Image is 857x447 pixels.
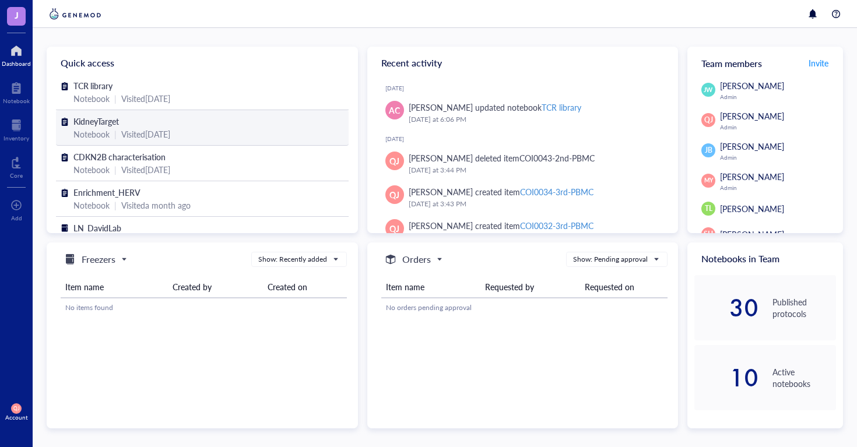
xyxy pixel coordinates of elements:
[121,92,170,105] div: Visited [DATE]
[114,128,117,140] div: |
[121,163,170,176] div: Visited [DATE]
[687,47,843,79] div: Team members
[10,153,23,179] a: Core
[73,128,110,140] div: Notebook
[3,135,29,142] div: Inventory
[687,242,843,275] div: Notebooks in Team
[61,276,168,298] th: Item name
[580,276,668,298] th: Requested on
[720,140,784,152] span: [PERSON_NAME]
[705,145,712,156] span: JB
[73,92,110,105] div: Notebook
[65,302,342,313] div: No items found
[168,276,264,298] th: Created by
[73,199,110,212] div: Notebook
[720,171,784,182] span: [PERSON_NAME]
[720,93,836,100] div: Admin
[409,185,593,198] div: [PERSON_NAME] created item
[694,368,758,387] div: 10
[258,254,327,265] div: Show: Recently added
[573,254,648,265] div: Show: Pending approval
[47,47,358,79] div: Quick access
[720,228,784,240] span: [PERSON_NAME]
[13,406,19,411] span: QJ
[542,101,581,113] div: TCR library
[377,181,669,214] a: QJ[PERSON_NAME] created itemCOI0034-3rd-PBMC[DATE] at 3:43 PM
[385,85,669,91] div: [DATE]
[704,229,713,240] span: SH
[73,222,121,234] span: LN_DavidLab
[704,115,713,125] span: QJ
[3,97,30,104] div: Notebook
[121,199,191,212] div: Visited a month ago
[11,214,22,221] div: Add
[720,184,836,191] div: Admin
[2,60,31,67] div: Dashboard
[385,135,669,142] div: [DATE]
[720,80,784,91] span: [PERSON_NAME]
[720,203,784,214] span: [PERSON_NAME]
[114,92,117,105] div: |
[386,302,663,313] div: No orders pending approval
[720,124,836,131] div: Admin
[519,152,595,164] div: COI0043-2nd-PBMC
[47,7,104,21] img: genemod-logo
[377,214,669,248] a: QJ[PERSON_NAME] created itemCOI0032-3rd-PBMC[DATE] at 3:43 PM
[73,115,119,127] span: KidneyTarget
[389,104,400,117] span: AC
[73,80,113,91] span: TCR library
[808,54,829,72] button: Invite
[263,276,347,298] th: Created on
[5,414,28,421] div: Account
[73,151,166,163] span: CDKN2B characterisation
[73,186,141,198] span: Enrichment_HERV
[389,154,399,167] span: QJ
[73,163,110,176] div: Notebook
[480,276,580,298] th: Requested by
[367,47,679,79] div: Recent activity
[15,8,19,22] span: J
[409,198,660,210] div: [DATE] at 3:43 PM
[720,110,784,122] span: [PERSON_NAME]
[377,96,669,130] a: AC[PERSON_NAME] updated notebookTCR library[DATE] at 6:06 PM
[520,186,593,198] div: COI0034-3rd-PBMC
[3,79,30,104] a: Notebook
[409,114,660,125] div: [DATE] at 6:06 PM
[381,276,481,298] th: Item name
[409,164,660,176] div: [DATE] at 3:44 PM
[409,101,581,114] div: [PERSON_NAME] updated notebook
[3,116,29,142] a: Inventory
[704,176,713,185] span: MY
[82,252,115,266] h5: Freezers
[114,163,117,176] div: |
[704,85,713,94] span: JW
[809,57,828,69] span: Invite
[705,203,712,214] span: TL
[694,298,758,317] div: 30
[10,172,23,179] div: Core
[121,128,170,140] div: Visited [DATE]
[2,41,31,67] a: Dashboard
[402,252,431,266] h5: Orders
[772,296,836,319] div: Published protocols
[409,152,595,164] div: [PERSON_NAME] deleted item
[389,188,399,201] span: QJ
[772,366,836,389] div: Active notebooks
[720,154,836,161] div: Admin
[114,199,117,212] div: |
